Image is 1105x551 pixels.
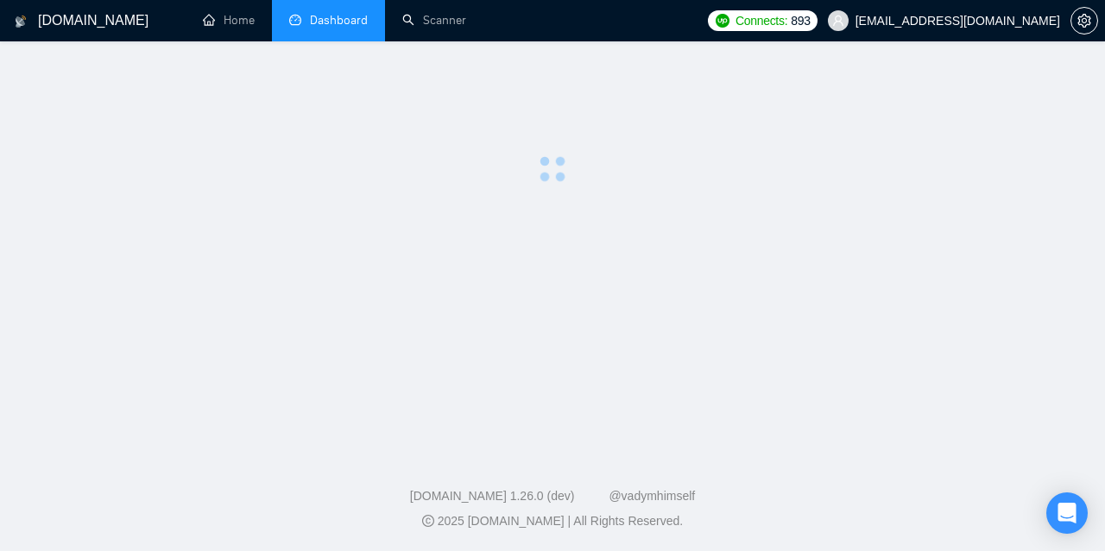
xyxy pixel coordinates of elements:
[609,489,695,503] a: @vadymhimself
[832,15,844,27] span: user
[289,14,301,26] span: dashboard
[1046,492,1088,534] div: Open Intercom Messenger
[14,512,1091,530] div: 2025 [DOMAIN_NAME] | All Rights Reserved.
[1070,14,1098,28] a: setting
[402,13,466,28] a: searchScanner
[15,8,27,35] img: logo
[410,489,575,503] a: [DOMAIN_NAME] 1.26.0 (dev)
[1071,14,1097,28] span: setting
[791,11,810,30] span: 893
[203,13,255,28] a: homeHome
[716,14,729,28] img: upwork-logo.png
[310,13,368,28] span: Dashboard
[736,11,787,30] span: Connects:
[422,515,434,527] span: copyright
[1070,7,1098,34] button: setting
